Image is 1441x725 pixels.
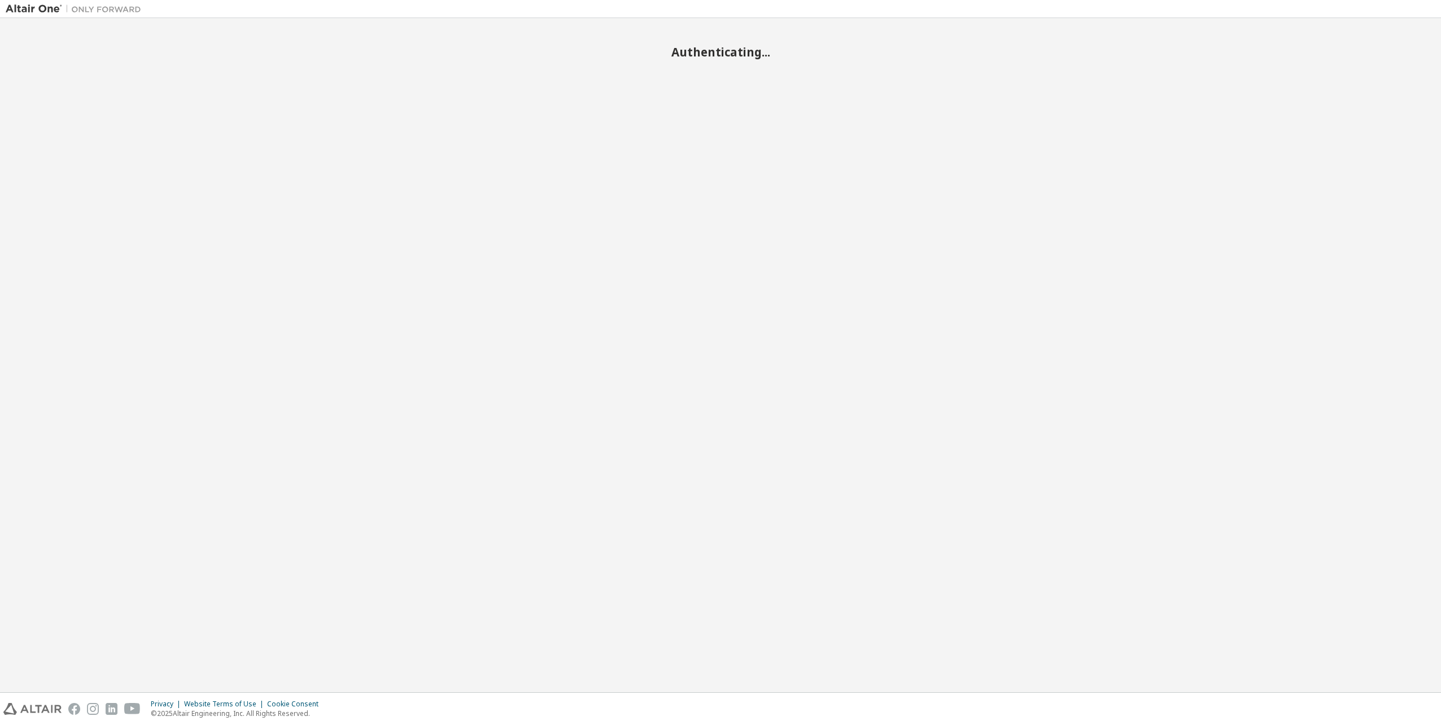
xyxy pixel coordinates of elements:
h2: Authenticating... [6,45,1435,59]
div: Website Terms of Use [184,700,267,709]
img: linkedin.svg [106,703,117,715]
img: instagram.svg [87,703,99,715]
img: youtube.svg [124,703,141,715]
div: Cookie Consent [267,700,325,709]
img: altair_logo.svg [3,703,62,715]
img: Altair One [6,3,147,15]
p: © 2025 Altair Engineering, Inc. All Rights Reserved. [151,709,325,718]
div: Privacy [151,700,184,709]
img: facebook.svg [68,703,80,715]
